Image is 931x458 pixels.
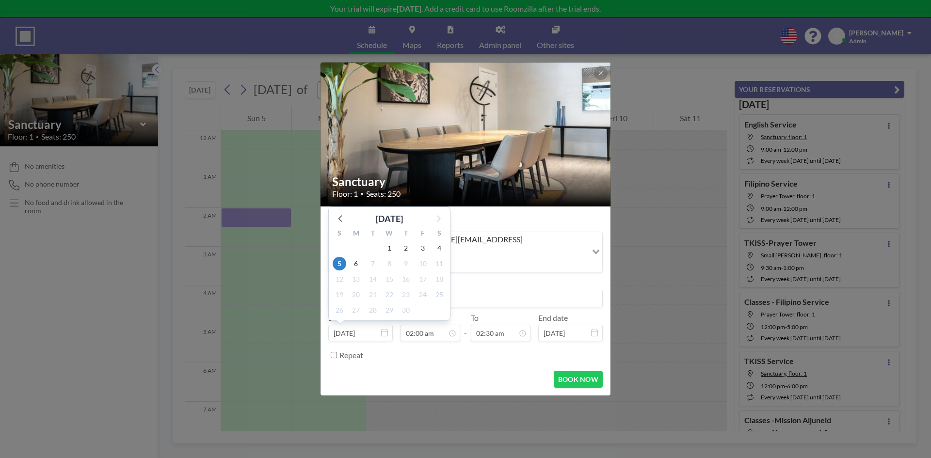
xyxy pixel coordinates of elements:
[376,212,403,225] div: [DATE]
[366,189,401,199] span: Seats: 250
[383,288,396,301] span: Wednesday, April 22, 2026
[399,241,413,255] span: Thursday, April 2, 2026
[383,272,396,286] span: Wednesday, April 15, 2026
[399,303,413,317] span: Thursday, April 30, 2026
[433,241,446,255] span: Saturday, April 4, 2026
[433,257,446,270] span: Saturday, April 11, 2026
[349,257,363,270] span: Monday, April 6, 2026
[331,234,585,256] span: [PERSON_NAME] ([PERSON_NAME][EMAIL_ADDRESS][DOMAIN_NAME])
[383,303,396,317] span: Wednesday, April 29, 2026
[366,288,380,301] span: Tuesday, April 21, 2026
[330,257,586,270] input: Search for option
[383,241,396,255] span: Wednesday, April 1, 2026
[416,288,430,301] span: Friday, April 24, 2026
[332,174,600,189] h2: Sanctuary
[329,290,602,307] input: hilda's reservation
[383,257,396,270] span: Wednesday, April 8, 2026
[414,228,431,240] div: F
[339,350,363,360] label: Repeat
[333,288,346,301] span: Sunday, April 19, 2026
[471,313,479,323] label: To
[399,288,413,301] span: Thursday, April 23, 2026
[333,257,346,270] span: Sunday, April 5, 2026
[399,272,413,286] span: Thursday, April 16, 2026
[349,288,363,301] span: Monday, April 20, 2026
[349,272,363,286] span: Monday, April 13, 2026
[331,228,348,240] div: S
[348,228,364,240] div: M
[366,303,380,317] span: Tuesday, April 28, 2026
[366,272,380,286] span: Tuesday, April 14, 2026
[321,37,611,231] img: 537.jpg
[433,288,446,301] span: Saturday, April 25, 2026
[360,190,364,197] span: •
[333,272,346,286] span: Sunday, April 12, 2026
[329,232,602,272] div: Search for option
[332,189,358,199] span: Floor: 1
[554,371,603,388] button: BOOK NOW
[381,228,398,240] div: W
[416,272,430,286] span: Friday, April 17, 2026
[416,257,430,270] span: Friday, April 10, 2026
[433,272,446,286] span: Saturday, April 18, 2026
[416,241,430,255] span: Friday, April 3, 2026
[333,303,346,317] span: Sunday, April 26, 2026
[349,303,363,317] span: Monday, April 27, 2026
[398,228,414,240] div: T
[366,257,380,270] span: Tuesday, April 7, 2026
[538,313,568,323] label: End date
[399,257,413,270] span: Thursday, April 9, 2026
[464,316,467,338] span: -
[431,228,448,240] div: S
[365,228,381,240] div: T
